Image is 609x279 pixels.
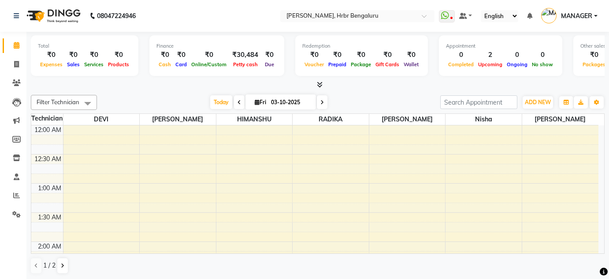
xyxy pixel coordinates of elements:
[106,61,131,68] span: Products
[31,114,63,123] div: Technician
[369,114,446,125] span: [PERSON_NAME]
[156,42,277,50] div: Finance
[231,61,260,68] span: Petty cash
[229,50,262,60] div: ₹30,484
[268,96,312,109] input: 2025-10-03
[446,61,476,68] span: Completed
[522,114,598,125] span: [PERSON_NAME]
[446,50,476,60] div: 0
[82,50,106,60] div: ₹0
[38,42,131,50] div: Total
[189,61,229,68] span: Online/Custom
[37,98,79,106] span: Filter Technician
[302,61,326,68] span: Voucher
[36,184,63,193] div: 1:00 AM
[63,114,140,125] span: DEVI
[33,125,63,135] div: 12:00 AM
[263,61,276,68] span: Due
[106,50,131,60] div: ₹0
[173,50,189,60] div: ₹0
[446,42,555,50] div: Appointment
[65,61,82,68] span: Sales
[349,61,373,68] span: Package
[561,11,592,21] span: MANAGER
[326,61,349,68] span: Prepaid
[216,114,293,125] span: HIMANSHU
[156,50,173,60] div: ₹0
[33,155,63,164] div: 12:30 AM
[580,61,608,68] span: Packages
[65,50,82,60] div: ₹0
[525,99,551,106] span: ADD NEW
[38,50,65,60] div: ₹0
[262,50,277,60] div: ₹0
[476,61,505,68] span: Upcoming
[505,50,530,60] div: 0
[82,61,106,68] span: Services
[541,8,557,23] img: MANAGER
[580,50,608,60] div: ₹0
[140,114,216,125] span: [PERSON_NAME]
[530,61,555,68] span: No show
[401,50,421,60] div: ₹0
[173,61,189,68] span: Card
[505,61,530,68] span: Ongoing
[302,50,326,60] div: ₹0
[293,114,369,125] span: RADIKA
[36,213,63,222] div: 1:30 AM
[189,50,229,60] div: ₹0
[530,50,555,60] div: 0
[43,261,56,270] span: 1 / 2
[22,4,83,28] img: logo
[38,61,65,68] span: Expenses
[476,50,505,60] div: 2
[440,95,517,109] input: Search Appointment
[373,61,401,68] span: Gift Cards
[156,61,173,68] span: Cash
[97,4,136,28] b: 08047224946
[523,96,553,109] button: ADD NEW
[373,50,401,60] div: ₹0
[253,99,268,106] span: Fri
[326,50,349,60] div: ₹0
[302,42,421,50] div: Redemption
[36,242,63,251] div: 2:00 AM
[446,114,522,125] span: nisha
[210,95,232,109] span: Today
[401,61,421,68] span: Wallet
[349,50,373,60] div: ₹0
